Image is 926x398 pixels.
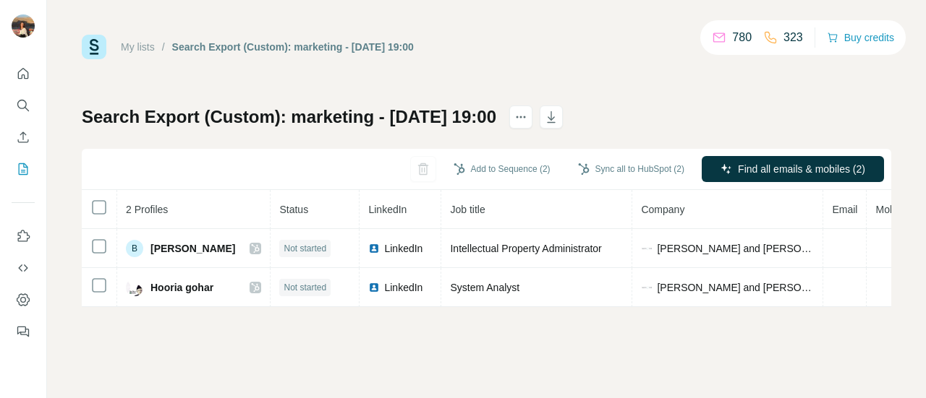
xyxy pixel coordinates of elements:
[384,280,422,295] span: LinkedIn
[832,204,857,215] span: Email
[450,282,519,293] span: System Analyst
[279,204,308,215] span: Status
[12,287,35,313] button: Dashboard
[732,29,752,46] p: 780
[384,241,422,256] span: LinkedIn
[126,204,168,215] span: 2 Profiles
[368,243,380,254] img: LinkedIn logo
[12,92,35,118] button: Search
[126,279,143,296] img: Avatar
[783,29,803,46] p: 323
[641,243,653,254] img: company-logo
[702,156,884,182] button: Find all emails & mobiles (2)
[12,156,35,182] button: My lists
[121,41,155,53] a: My lists
[450,243,601,254] span: Intellectual Property Administrator
[450,204,485,215] span: Job title
[126,240,143,257] div: B
[162,40,165,54] li: /
[82,35,106,59] img: Surfe Logo
[12,124,35,150] button: Enrich CSV
[827,27,894,48] button: Buy credits
[172,40,414,54] div: Search Export (Custom): marketing - [DATE] 19:00
[568,158,694,180] button: Sync all to HubSpot (2)
[12,319,35,345] button: Feedback
[82,105,496,129] h1: Search Export (Custom): marketing - [DATE] 19:00
[12,14,35,38] img: Avatar
[641,282,653,293] img: company-logo
[641,204,684,215] span: Company
[150,280,213,295] span: Hooria gohar
[657,280,814,295] span: [PERSON_NAME] and [PERSON_NAME]
[12,255,35,281] button: Use Surfe API
[284,242,326,255] span: Not started
[509,105,532,129] button: actions
[657,241,814,256] span: [PERSON_NAME] and [PERSON_NAME]
[12,223,35,249] button: Use Surfe on LinkedIn
[875,204,905,215] span: Mobile
[12,61,35,87] button: Quick start
[368,204,407,215] span: LinkedIn
[738,162,865,176] span: Find all emails & mobiles (2)
[443,158,561,180] button: Add to Sequence (2)
[368,282,380,293] img: LinkedIn logo
[150,241,235,256] span: [PERSON_NAME]
[284,281,326,294] span: Not started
